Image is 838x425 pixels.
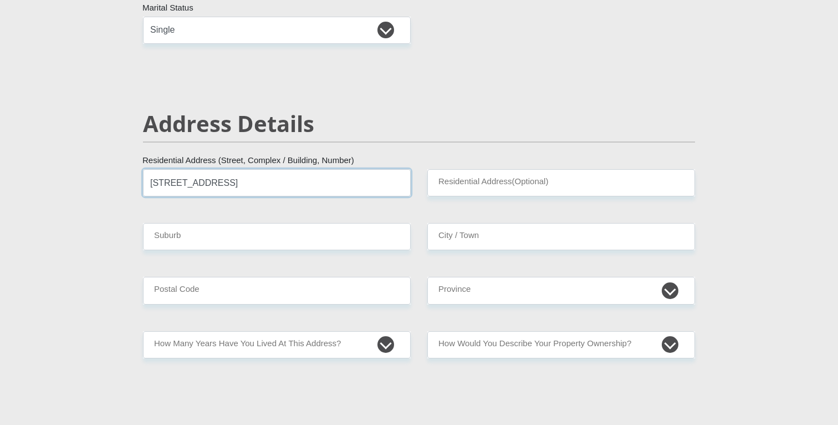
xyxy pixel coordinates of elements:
[143,110,695,137] h2: Address Details
[143,223,411,250] input: Suburb
[427,277,695,304] select: Please Select a Province
[143,277,411,304] input: Postal Code
[143,331,411,358] select: Please select a value
[427,169,695,196] input: Address line 2 (Optional)
[143,169,411,196] input: Valid residential address
[427,223,695,250] input: City
[427,331,695,358] select: Please select a value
